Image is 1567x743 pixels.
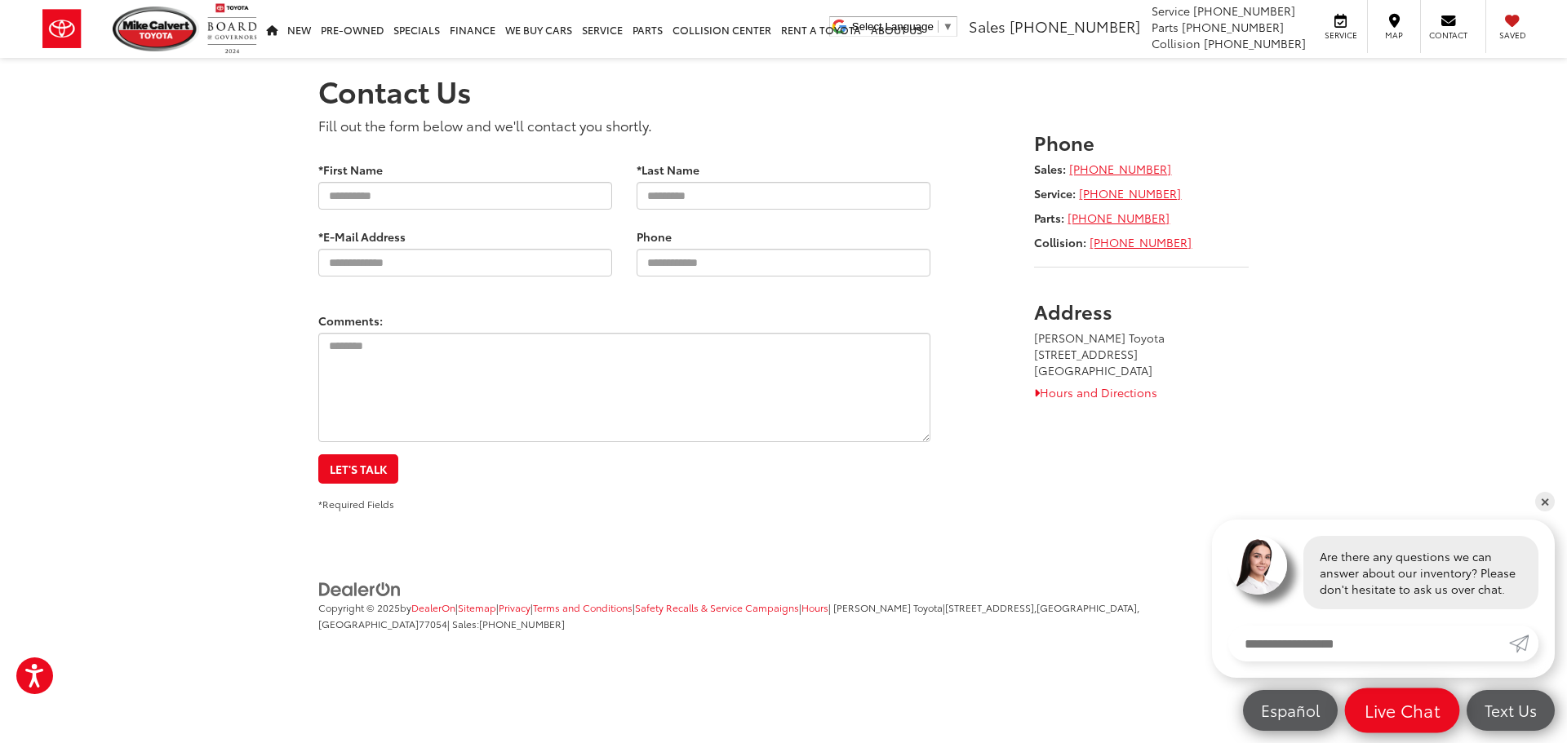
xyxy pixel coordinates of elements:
[533,600,633,614] a: Terms and Conditions
[1303,536,1538,609] div: Are there any questions we can answer about our inventory? Please don't hesitate to ask us over c...
[318,115,930,135] p: Fill out the form below and we'll contact you shortly.
[530,600,633,614] span: |
[1476,700,1545,720] span: Text Us
[637,228,672,245] label: Phone
[1253,700,1328,720] span: Español
[318,497,394,511] small: *Required Fields
[1079,185,1181,201] a: [PHONE_NUMBER]
[1034,234,1086,250] strong: Collision:
[400,600,455,614] span: by
[318,74,1249,107] h1: Contact Us
[1152,2,1190,19] span: Service
[1243,690,1338,731] a: Español
[1467,690,1555,731] a: Text Us
[1228,536,1287,595] img: Agent profile photo
[1152,35,1201,51] span: Collision
[1090,234,1192,250] a: [PHONE_NUMBER]
[318,312,383,329] label: Comments:
[1010,15,1140,37] span: [PHONE_NUMBER]
[1037,600,1139,614] span: [GEOGRAPHIC_DATA],
[635,600,799,614] a: Safety Recalls & Service Campaigns, Opens in a new tab
[943,20,953,33] span: ▼
[1204,35,1306,51] span: [PHONE_NUMBER]
[801,600,828,614] a: Hours
[1193,2,1295,19] span: [PHONE_NUMBER]
[318,580,402,596] a: DealerOn
[1509,626,1538,661] a: Submit
[633,600,799,614] span: |
[637,161,699,178] label: *Last Name
[318,617,419,630] span: [GEOGRAPHIC_DATA]
[1034,384,1157,400] a: Hours and Directions
[945,600,1037,614] span: [STREET_ADDRESS],
[419,617,447,630] span: 77054
[1345,688,1460,733] a: Live Chat
[318,161,383,178] label: *First Name
[1034,300,1249,321] h3: Address
[411,600,455,614] a: DealerOn Home Page
[1182,19,1284,35] span: [PHONE_NUMBER]
[1494,29,1530,41] span: Saved
[479,617,565,630] span: [PHONE_NUMBER]
[1069,161,1171,177] a: [PHONE_NUMBER]
[1034,131,1249,153] h3: Phone
[499,600,530,614] a: Privacy
[318,581,402,599] img: DealerOn
[318,454,398,484] button: Let's Talk
[455,600,496,614] span: |
[458,600,496,614] a: Sitemap
[969,15,1005,37] span: Sales
[1034,210,1064,226] strong: Parts:
[799,600,828,614] span: |
[1429,29,1467,41] span: Contact
[1034,185,1076,201] strong: Service:
[852,20,934,33] span: Select Language
[318,600,400,614] span: Copyright © 2025
[1034,161,1066,177] strong: Sales:
[1152,19,1179,35] span: Parts
[1068,210,1170,226] a: [PHONE_NUMBER]
[113,7,199,51] img: Mike Calvert Toyota
[1376,29,1412,41] span: Map
[1034,329,1249,378] address: [PERSON_NAME] Toyota [STREET_ADDRESS] [GEOGRAPHIC_DATA]
[496,600,530,614] span: |
[318,228,406,245] label: *E-Mail Address
[828,600,943,614] span: | [PERSON_NAME] Toyota
[1322,29,1359,41] span: Service
[1228,626,1509,661] input: Enter your message
[447,617,565,630] span: | Sales:
[1356,699,1449,722] span: Live Chat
